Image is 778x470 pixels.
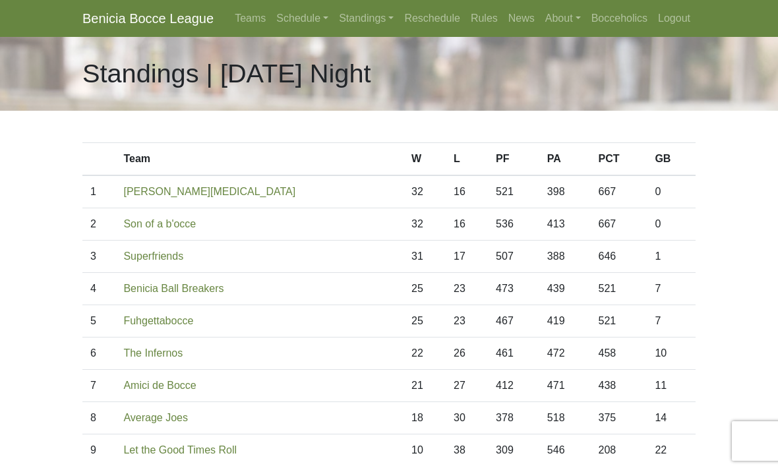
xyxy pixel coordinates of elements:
td: 30 [446,402,488,434]
td: 412 [488,370,539,402]
td: 0 [647,208,696,241]
a: Bocceholics [586,5,653,32]
td: 6 [82,338,115,370]
td: 16 [446,208,488,241]
td: 32 [404,175,446,208]
a: Fuhgettabocce [123,315,193,326]
td: 473 [488,273,539,305]
a: Amici de Bocce [123,380,196,391]
td: 9 [82,434,115,467]
th: GB [647,143,696,176]
td: 2 [82,208,115,241]
td: 7 [82,370,115,402]
th: PCT [591,143,647,176]
td: 7 [647,273,696,305]
td: 31 [404,241,446,273]
td: 38 [446,434,488,467]
a: Benicia Bocce League [82,5,214,32]
td: 26 [446,338,488,370]
td: 438 [591,370,647,402]
a: Average Joes [123,412,188,423]
td: 23 [446,305,488,338]
td: 467 [488,305,539,338]
td: 0 [647,175,696,208]
td: 11 [647,370,696,402]
td: 521 [591,273,647,305]
td: 17 [446,241,488,273]
a: Son of a b'occe [123,218,196,229]
td: 4 [82,273,115,305]
td: 1 [647,241,696,273]
a: Superfriends [123,250,183,262]
td: 208 [591,434,647,467]
td: 546 [539,434,591,467]
td: 458 [591,338,647,370]
td: 10 [647,338,696,370]
td: 25 [404,305,446,338]
a: Logout [653,5,696,32]
td: 536 [488,208,539,241]
td: 419 [539,305,591,338]
td: 375 [591,402,647,434]
td: 439 [539,273,591,305]
td: 309 [488,434,539,467]
a: Rules [465,5,503,32]
a: Schedule [271,5,334,32]
td: 461 [488,338,539,370]
th: PF [488,143,539,176]
td: 32 [404,208,446,241]
a: Let the Good Times Roll [123,444,237,455]
td: 22 [404,338,446,370]
th: Team [115,143,404,176]
td: 3 [82,241,115,273]
td: 667 [591,208,647,241]
td: 472 [539,338,591,370]
h1: Standings | [DATE] Night [82,58,371,90]
td: 378 [488,402,539,434]
td: 27 [446,370,488,402]
td: 7 [647,305,696,338]
td: 25 [404,273,446,305]
a: [PERSON_NAME][MEDICAL_DATA] [123,186,295,197]
td: 388 [539,241,591,273]
td: 667 [591,175,647,208]
td: 18 [404,402,446,434]
th: W [404,143,446,176]
td: 518 [539,402,591,434]
td: 8 [82,402,115,434]
td: 1 [82,175,115,208]
a: Benicia Ball Breakers [123,283,224,294]
td: 16 [446,175,488,208]
td: 14 [647,402,696,434]
a: Standings [334,5,399,32]
a: Teams [229,5,271,32]
td: 398 [539,175,591,208]
td: 471 [539,370,591,402]
td: 413 [539,208,591,241]
td: 507 [488,241,539,273]
td: 521 [591,305,647,338]
th: L [446,143,488,176]
a: Reschedule [399,5,465,32]
td: 22 [647,434,696,467]
td: 10 [404,434,446,467]
th: PA [539,143,591,176]
td: 521 [488,175,539,208]
a: The Infernos [123,347,183,359]
td: 21 [404,370,446,402]
td: 646 [591,241,647,273]
a: News [503,5,540,32]
a: About [540,5,586,32]
td: 23 [446,273,488,305]
td: 5 [82,305,115,338]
